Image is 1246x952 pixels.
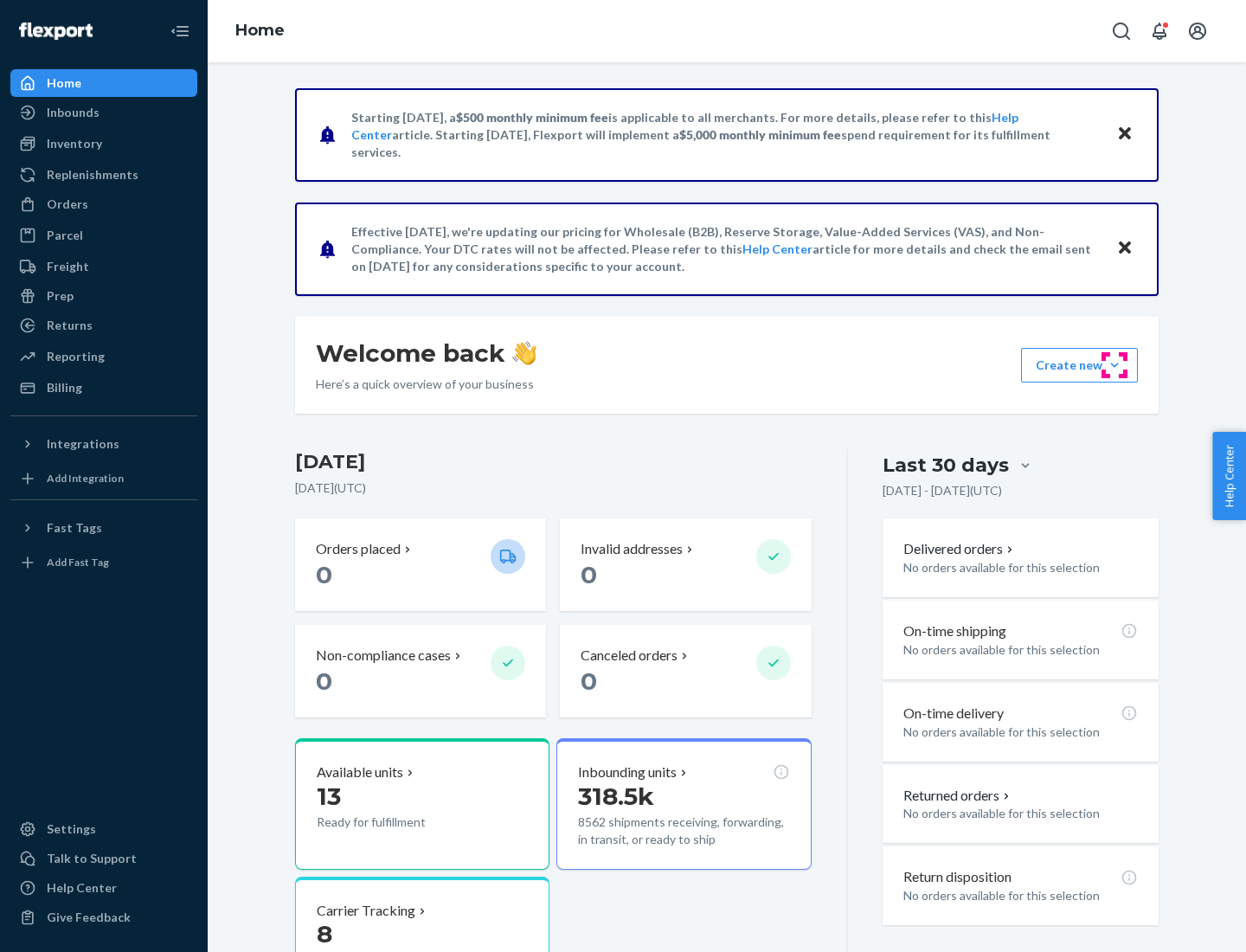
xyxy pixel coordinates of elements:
[316,376,536,393] p: Here’s a quick overview of your business
[10,549,197,576] a: Add Fast Tag
[235,21,285,40] a: Home
[47,227,83,244] div: Parcel
[581,666,597,696] span: 0
[10,282,197,310] a: Prep
[351,223,1100,275] p: Effective [DATE], we're updating our pricing for Wholesale (B2B), Reserve Storage, Value-Added Se...
[295,448,812,476] h3: [DATE]
[47,435,119,453] div: Integrations
[903,887,1138,904] p: No orders available for this selection
[560,625,811,717] button: Canceled orders 0
[317,814,477,831] p: Ready for fulfillment
[10,312,197,339] a: Returns
[903,641,1138,659] p: No orders available for this selection
[10,130,197,158] a: Inventory
[581,560,597,589] span: 0
[10,465,197,492] a: Add Integration
[10,69,197,97] a: Home
[295,479,812,497] p: [DATE] ( UTC )
[1142,14,1177,48] button: Open notifications
[316,666,332,696] span: 0
[19,23,93,40] img: Flexport logo
[1114,122,1136,147] button: Close
[1104,14,1139,48] button: Open Search Box
[1180,14,1215,48] button: Open account menu
[581,646,678,666] p: Canceled orders
[903,805,1138,822] p: No orders available for this selection
[10,253,197,280] a: Freight
[578,814,789,848] p: 8562 shipments receiving, forwarding, in transit, or ready to ship
[47,258,89,275] div: Freight
[47,104,100,121] div: Inbounds
[883,452,1009,479] div: Last 30 days
[578,782,654,811] span: 318.5k
[47,348,105,365] div: Reporting
[47,519,102,537] div: Fast Tags
[317,782,341,811] span: 13
[578,762,677,782] p: Inbounding units
[47,135,102,152] div: Inventory
[742,241,812,256] a: Help Center
[883,482,1002,499] p: [DATE] - [DATE] ( UTC )
[10,161,197,189] a: Replenishments
[10,222,197,249] a: Parcel
[47,287,74,305] div: Prep
[316,560,332,589] span: 0
[316,539,401,559] p: Orders placed
[47,317,93,334] div: Returns
[10,514,197,542] button: Fast Tags
[903,867,1012,887] p: Return disposition
[47,879,117,897] div: Help Center
[903,539,1017,559] button: Delivered orders
[1021,348,1138,383] button: Create new
[10,430,197,458] button: Integrations
[903,704,1004,724] p: On-time delivery
[10,815,197,843] a: Settings
[560,518,811,611] button: Invalid addresses 0
[903,724,1138,741] p: No orders available for this selection
[47,74,81,92] div: Home
[10,99,197,126] a: Inbounds
[317,919,332,949] span: 8
[679,127,841,142] span: $5,000 monthly minimum fee
[47,166,138,183] div: Replenishments
[47,196,88,213] div: Orders
[903,786,1013,806] button: Returned orders
[1114,236,1136,261] button: Close
[456,110,608,125] span: $500 monthly minimum fee
[47,909,131,926] div: Give Feedback
[10,845,197,872] a: Talk to Support
[317,901,415,921] p: Carrier Tracking
[10,343,197,370] a: Reporting
[512,341,536,365] img: hand-wave emoji
[581,539,683,559] p: Invalid addresses
[903,621,1006,641] p: On-time shipping
[47,820,96,838] div: Settings
[317,762,403,782] p: Available units
[556,738,811,870] button: Inbounding units318.5k8562 shipments receiving, forwarding, in transit, or ready to ship
[47,850,137,867] div: Talk to Support
[1212,432,1246,520] button: Help Center
[316,646,451,666] p: Non-compliance cases
[10,190,197,218] a: Orders
[903,559,1138,576] p: No orders available for this selection
[47,379,82,396] div: Billing
[10,904,197,931] button: Give Feedback
[295,738,549,870] button: Available units13Ready for fulfillment
[222,6,299,56] ol: breadcrumbs
[47,555,109,569] div: Add Fast Tag
[351,109,1100,161] p: Starting [DATE], a is applicable to all merchants. For more details, please refer to this article...
[316,338,536,369] h1: Welcome back
[295,625,546,717] button: Non-compliance cases 0
[163,14,197,48] button: Close Navigation
[295,518,546,611] button: Orders placed 0
[10,374,197,402] a: Billing
[10,874,197,902] a: Help Center
[47,471,124,486] div: Add Integration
